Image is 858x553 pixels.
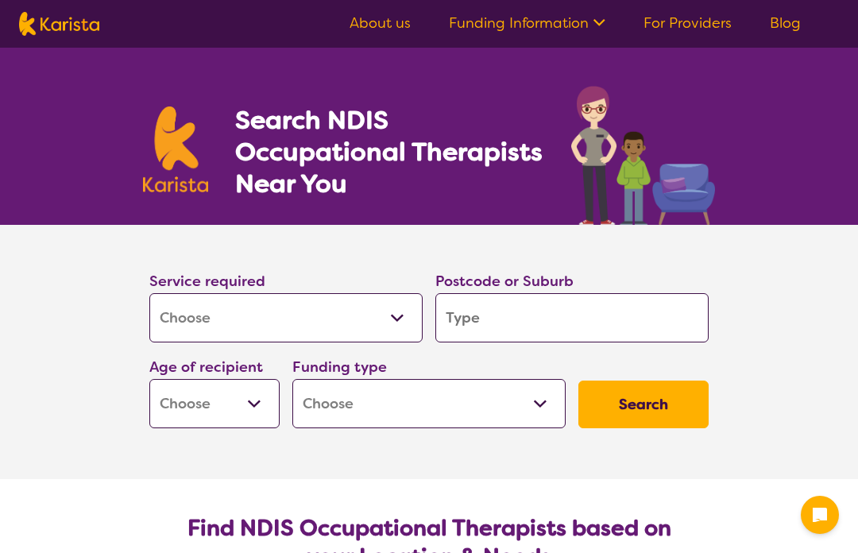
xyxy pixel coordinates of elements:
img: occupational-therapy [571,86,715,225]
button: Search [578,381,709,428]
img: Karista logo [143,106,208,192]
label: Funding type [292,358,387,377]
a: Funding Information [449,14,605,33]
label: Postcode or Suburb [435,272,574,291]
a: For Providers [643,14,732,33]
img: Karista logo [19,12,99,36]
a: Blog [770,14,801,33]
h1: Search NDIS Occupational Therapists Near You [235,104,544,199]
label: Service required [149,272,265,291]
input: Type [435,293,709,342]
a: About us [350,14,411,33]
label: Age of recipient [149,358,263,377]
